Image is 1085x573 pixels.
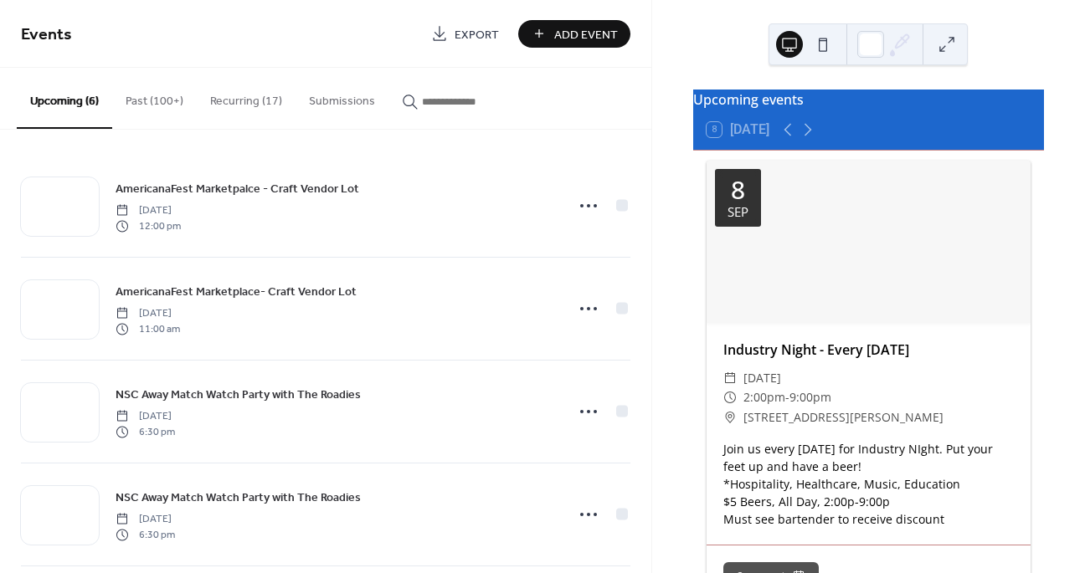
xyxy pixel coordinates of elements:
[723,387,737,407] div: ​
[731,177,745,202] div: 8
[116,386,361,404] span: NSC Away Match Watch Party with The Roadies
[116,203,181,218] span: [DATE]
[455,26,499,43] span: Export
[116,385,361,404] a: NSC Away Match Watch Party with The Roadies
[116,284,357,301] span: AmericanaFest Marketplace- Craft Vendor Lot
[116,489,361,507] span: NSC Away Match Watch Party with The Roadies
[743,387,785,407] span: 2:00pm
[116,306,180,321] span: [DATE]
[707,340,1031,360] div: Industry Night - Every [DATE]
[197,68,296,127] button: Recurring (17)
[419,20,512,48] a: Export
[707,440,1031,528] div: Join us every [DATE] for Industry NIght. Put your feet up and have a beer! *Hospitality, Healthca...
[116,321,180,336] span: 11:00 am
[743,407,944,427] span: [STREET_ADDRESS][PERSON_NAME]
[116,424,175,439] span: 6:30 pm
[21,18,72,51] span: Events
[116,181,359,198] span: AmericanaFest Marketpalce - Craft Vendor Lot
[17,68,112,129] button: Upcoming (6)
[723,368,737,388] div: ​
[116,512,175,527] span: [DATE]
[116,488,361,507] a: NSC Away Match Watch Party with The Roadies
[723,407,737,427] div: ​
[743,368,781,388] span: [DATE]
[116,409,175,424] span: [DATE]
[112,68,197,127] button: Past (100+)
[116,282,357,301] a: AmericanaFest Marketplace- Craft Vendor Lot
[728,206,748,218] div: Sep
[693,90,1044,110] div: Upcoming events
[789,387,831,407] span: 9:00pm
[554,26,618,43] span: Add Event
[785,387,789,407] span: -
[116,179,359,198] a: AmericanaFest Marketpalce - Craft Vendor Lot
[518,20,630,48] button: Add Event
[296,68,388,127] button: Submissions
[116,527,175,542] span: 6:30 pm
[116,218,181,233] span: 12:00 pm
